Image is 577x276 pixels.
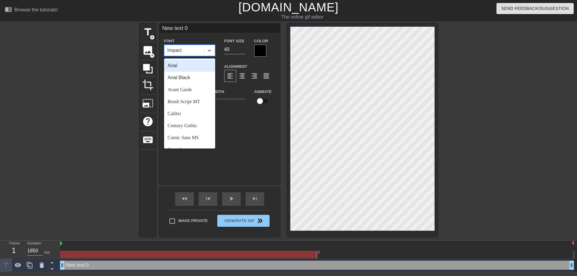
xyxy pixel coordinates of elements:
div: Calibri [164,108,215,120]
label: Duration [27,242,41,245]
div: Century Gothic [164,120,215,132]
label: Alignment [224,64,247,70]
span: Make Private [179,218,208,224]
span: image [142,45,154,56]
span: menu_book [5,6,12,13]
div: Brush Script MT [164,96,215,108]
div: Consolas [164,144,215,156]
div: The online gif editor [195,13,409,21]
span: format_align_right [251,72,258,79]
button: Generate Gif [217,215,269,227]
span: fast_rewind [181,195,188,202]
div: Comic Sans MS [164,132,215,144]
label: Color [254,38,268,44]
span: crop [142,79,154,91]
button: Send Feedback/Suggestion [496,3,574,14]
span: Generate Gif [220,217,267,224]
span: double_arrow [256,217,264,224]
span: format_align_left [227,72,234,79]
div: Arial Black [164,72,215,84]
span: drag_handle [569,262,575,268]
span: play_arrow [228,195,235,202]
div: Avant Garde [164,84,215,96]
div: Frame [5,241,23,258]
a: Browse the tutorials! [5,6,58,15]
span: format_align_center [239,72,246,79]
img: bound-end.png [572,241,574,245]
span: Send Feedback/Suggestion [501,5,569,12]
span: photo_size_select_large [142,97,154,109]
div: Browse the tutorials! [14,7,58,12]
label: Font [164,38,175,44]
div: 1 [9,245,18,256]
label: Font Size [224,38,245,44]
label: Animate [254,89,272,95]
div: 2 [318,249,321,255]
span: add_circle [150,35,155,40]
span: format_align_justify [263,72,270,79]
div: Impact [167,47,182,54]
div: ms [44,249,50,256]
span: skip_next [251,195,258,202]
span: skip_previous [204,195,212,202]
div: Arial [164,60,215,72]
span: add_circle [150,53,155,58]
a: [DOMAIN_NAME] [238,1,338,14]
span: keyboard [142,134,154,145]
span: drag_handle [59,262,65,268]
span: title [142,26,154,38]
span: help [142,116,154,127]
